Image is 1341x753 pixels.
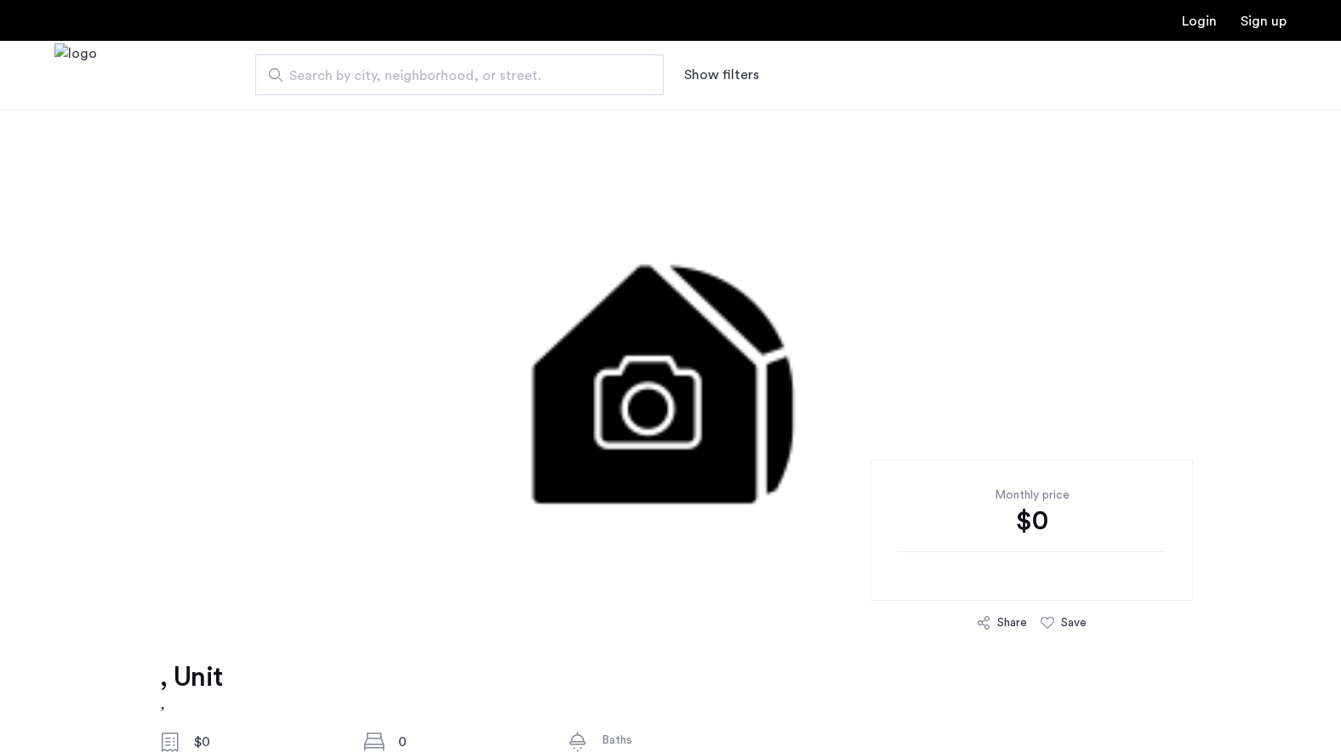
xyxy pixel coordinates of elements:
button: Show or hide filters [684,65,759,85]
div: 0 [398,732,541,752]
img: logo [54,43,97,107]
h2: , [160,694,222,715]
div: Baths [602,732,745,749]
h1: , Unit [160,660,222,694]
div: $0 [898,504,1166,538]
span: Search by city, neighborhood, or street. [289,66,616,86]
input: Apartment Search [255,54,664,95]
div: Save [1061,614,1087,631]
a: Cazamio Logo [54,43,97,107]
a: , Unit, [160,660,222,715]
div: Monthly price [898,487,1166,504]
a: Registration [1241,14,1287,28]
div: $0 [194,732,337,752]
div: Share [997,614,1027,631]
img: 3.gif [242,109,1100,619]
a: Login [1182,14,1217,28]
